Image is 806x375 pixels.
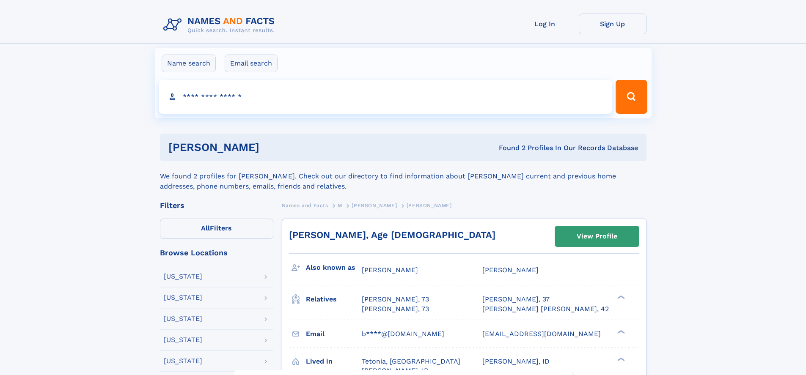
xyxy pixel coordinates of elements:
span: Tetonia, [GEOGRAPHIC_DATA] [362,357,460,365]
span: M [338,203,342,208]
div: Filters [160,202,273,209]
h3: Lived in [306,354,362,369]
a: Log In [511,14,579,34]
label: Name search [162,55,216,72]
h1: [PERSON_NAME] [168,142,379,153]
a: [PERSON_NAME], 73 [362,304,429,314]
h3: Also known as [306,260,362,275]
div: Browse Locations [160,249,273,257]
h3: Relatives [306,292,362,307]
div: We found 2 profiles for [PERSON_NAME]. Check out our directory to find information about [PERSON_... [160,161,646,192]
a: [PERSON_NAME], 73 [362,295,429,304]
span: [PERSON_NAME] [482,266,539,274]
a: [PERSON_NAME] [352,200,397,211]
div: [US_STATE] [164,337,202,343]
span: [PERSON_NAME], ID [362,367,429,375]
button: Search Button [616,80,647,114]
a: [PERSON_NAME] [PERSON_NAME], 42 [482,304,609,314]
div: ❯ [615,356,625,362]
input: search input [159,80,612,114]
div: ❯ [615,329,625,334]
a: [PERSON_NAME], Age [DEMOGRAPHIC_DATA] [289,230,495,240]
a: View Profile [555,226,639,246]
a: Sign Up [579,14,646,34]
div: View Profile [577,227,617,246]
span: All [201,224,210,232]
div: Found 2 Profiles In Our Records Database [379,143,638,153]
span: [PERSON_NAME] [362,266,418,274]
div: [US_STATE] [164,315,202,322]
div: [US_STATE] [164,358,202,364]
div: [US_STATE] [164,273,202,280]
span: [EMAIL_ADDRESS][DOMAIN_NAME] [482,330,601,338]
span: [PERSON_NAME] [352,203,397,208]
h3: Email [306,327,362,341]
a: M [338,200,342,211]
span: [PERSON_NAME] [407,203,452,208]
span: [PERSON_NAME], ID [482,357,550,365]
a: [PERSON_NAME], 37 [482,295,550,304]
a: Names and Facts [282,200,328,211]
label: Filters [160,219,273,239]
img: Logo Names and Facts [160,14,282,36]
div: ❯ [615,295,625,300]
div: [US_STATE] [164,294,202,301]
label: Email search [225,55,278,72]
